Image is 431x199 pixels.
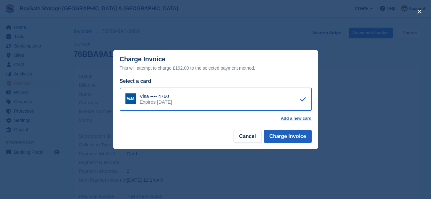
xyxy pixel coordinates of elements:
[414,6,425,17] button: close
[140,99,172,105] div: Expires [DATE]
[264,130,312,143] button: Charge Invoice
[120,64,312,72] div: This will attempt to charge £192.00 to the selected payment method.
[234,130,261,143] button: Cancel
[120,77,312,85] div: Select a card
[140,93,172,99] div: Visa •••• 4760
[125,93,136,104] img: Visa Logo
[120,56,312,72] div: Charge Invoice
[281,116,311,121] a: Add a new card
